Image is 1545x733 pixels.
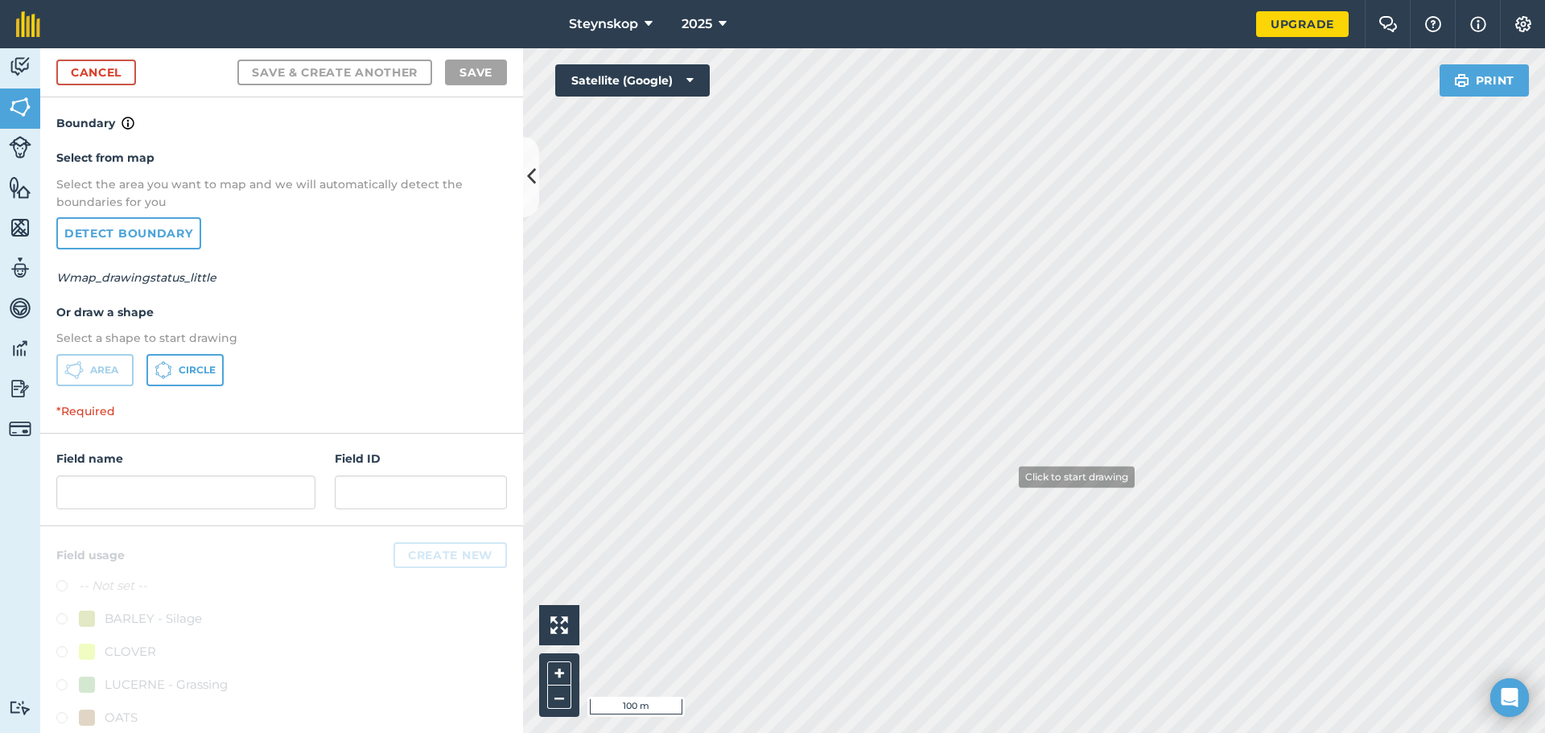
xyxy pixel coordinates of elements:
button: Save [445,60,507,85]
img: svg+xml;base64,PD94bWwgdmVyc2lvbj0iMS4wIiBlbmNvZGluZz0idXRmLTgiPz4KPCEtLSBHZW5lcmF0b3I6IEFkb2JlIE... [9,256,31,280]
a: Upgrade [1256,11,1349,37]
span: Steynskop [569,14,638,34]
div: Click to start drawing [1019,466,1135,488]
button: Circle [146,354,224,386]
button: Save & Create Another [237,60,432,85]
img: svg+xml;base64,PD94bWwgdmVyc2lvbj0iMS4wIiBlbmNvZGluZz0idXRmLTgiPz4KPCEtLSBHZW5lcmF0b3I6IEFkb2JlIE... [9,336,31,360]
img: A cog icon [1514,16,1533,32]
img: svg+xml;base64,PD94bWwgdmVyc2lvbj0iMS4wIiBlbmNvZGluZz0idXRmLTgiPz4KPCEtLSBHZW5lcmF0b3I6IEFkb2JlIE... [9,377,31,401]
img: A question mark icon [1423,16,1443,32]
img: fieldmargin Logo [16,11,40,37]
h4: Boundary [40,97,523,133]
img: svg+xml;base64,PD94bWwgdmVyc2lvbj0iMS4wIiBlbmNvZGluZz0idXRmLTgiPz4KPCEtLSBHZW5lcmF0b3I6IEFkb2JlIE... [9,700,31,715]
img: svg+xml;base64,PHN2ZyB4bWxucz0iaHR0cDovL3d3dy53My5vcmcvMjAwMC9zdmciIHdpZHRoPSI1NiIgaGVpZ2h0PSI2MC... [9,175,31,200]
img: svg+xml;base64,PD94bWwgdmVyc2lvbj0iMS4wIiBlbmNvZGluZz0idXRmLTgiPz4KPCEtLSBHZW5lcmF0b3I6IEFkb2JlIE... [9,296,31,320]
img: svg+xml;base64,PHN2ZyB4bWxucz0iaHR0cDovL3d3dy53My5vcmcvMjAwMC9zdmciIHdpZHRoPSIxNyIgaGVpZ2h0PSIxNy... [1470,14,1486,34]
button: Satellite (Google) [555,64,710,97]
p: Select the area you want to map and we will automatically detect the boundaries for you [56,175,507,212]
h4: Select from map [56,149,507,167]
em: Wmap_drawingstatus_little [56,270,216,285]
img: svg+xml;base64,PD94bWwgdmVyc2lvbj0iMS4wIiBlbmNvZGluZz0idXRmLTgiPz4KPCEtLSBHZW5lcmF0b3I6IEFkb2JlIE... [9,55,31,79]
img: svg+xml;base64,PD94bWwgdmVyc2lvbj0iMS4wIiBlbmNvZGluZz0idXRmLTgiPz4KPCEtLSBHZW5lcmF0b3I6IEFkb2JlIE... [9,136,31,159]
a: Cancel [56,60,136,85]
img: svg+xml;base64,PHN2ZyB4bWxucz0iaHR0cDovL3d3dy53My5vcmcvMjAwMC9zdmciIHdpZHRoPSIxOSIgaGVpZ2h0PSIyNC... [1454,71,1469,90]
img: svg+xml;base64,PHN2ZyB4bWxucz0iaHR0cDovL3d3dy53My5vcmcvMjAwMC9zdmciIHdpZHRoPSIxNyIgaGVpZ2h0PSIxNy... [122,113,134,133]
button: + [547,661,571,686]
div: Open Intercom Messenger [1490,678,1529,717]
img: Four arrows, one pointing top left, one top right, one bottom right and the last bottom left [550,616,568,634]
img: Two speech bubbles overlapping with the left bubble in the forefront [1378,16,1398,32]
a: Detect boundary [56,217,201,249]
span: 2025 [682,14,712,34]
img: svg+xml;base64,PHN2ZyB4bWxucz0iaHR0cDovL3d3dy53My5vcmcvMjAwMC9zdmciIHdpZHRoPSI1NiIgaGVpZ2h0PSI2MC... [9,216,31,240]
button: – [547,686,571,709]
span: Circle [179,364,216,377]
h4: Field name [56,450,315,467]
button: Area [56,354,134,386]
span: Area [90,364,118,377]
img: svg+xml;base64,PHN2ZyB4bWxucz0iaHR0cDovL3d3dy53My5vcmcvMjAwMC9zdmciIHdpZHRoPSI1NiIgaGVpZ2h0PSI2MC... [9,95,31,119]
img: svg+xml;base64,PD94bWwgdmVyc2lvbj0iMS4wIiBlbmNvZGluZz0idXRmLTgiPz4KPCEtLSBHZW5lcmF0b3I6IEFkb2JlIE... [9,418,31,440]
p: Select a shape to start drawing [56,329,507,347]
h4: Or draw a shape [56,303,507,321]
h4: Field ID [335,450,507,467]
p: *Required [40,402,523,433]
button: Print [1440,64,1530,97]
